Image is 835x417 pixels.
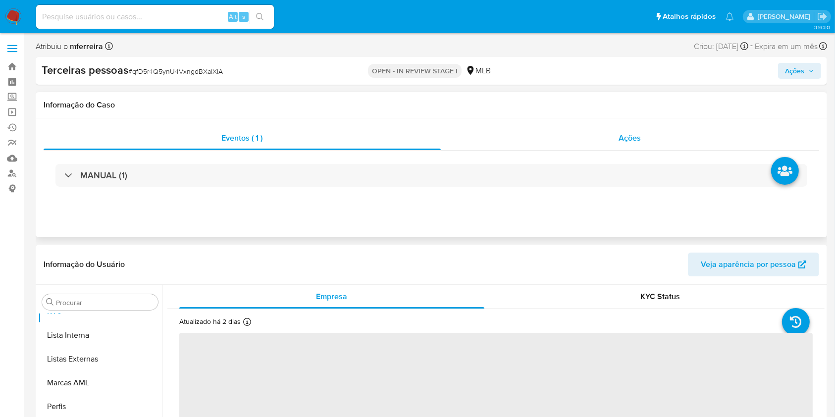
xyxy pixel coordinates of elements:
b: Terceiras pessoas [42,62,128,78]
a: Notificações [726,12,734,21]
button: Veja aparência por pessoa [688,253,819,276]
span: Expira em um mês [755,41,818,52]
button: Marcas AML [38,371,162,395]
h3: MANUAL (1) [80,170,127,181]
button: Lista Interna [38,323,162,347]
button: Procurar [46,298,54,306]
span: Alt [229,12,237,21]
h1: Informação do Usuário [44,260,125,269]
div: MLB [466,65,491,76]
span: KYC Status [640,291,680,302]
span: s [242,12,245,21]
h1: Informação do Caso [44,100,819,110]
span: Eventos ( 1 ) [222,132,263,144]
p: Atualizado há 2 dias [179,317,241,326]
span: Atribuiu o [36,41,103,52]
input: Procurar [56,298,154,307]
button: search-icon [250,10,270,24]
b: mferreira [68,41,103,52]
span: - [750,40,753,53]
span: Veja aparência por pessoa [701,253,796,276]
div: Criou: [DATE] [694,40,748,53]
p: OPEN - IN REVIEW STAGE I [368,64,462,78]
input: Pesquise usuários ou casos... [36,10,274,23]
span: # qfD5r4Q5ynU4VxngdBXaIXIA [128,66,223,76]
span: Atalhos rápidos [663,11,716,22]
span: Ações [619,132,641,144]
button: Listas Externas [38,347,162,371]
span: Empresa [316,291,347,302]
div: MANUAL (1) [55,164,807,187]
a: Sair [817,11,828,22]
button: Ações [778,63,821,79]
p: magno.ferreira@mercadopago.com.br [758,12,814,21]
span: Ações [785,63,804,79]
